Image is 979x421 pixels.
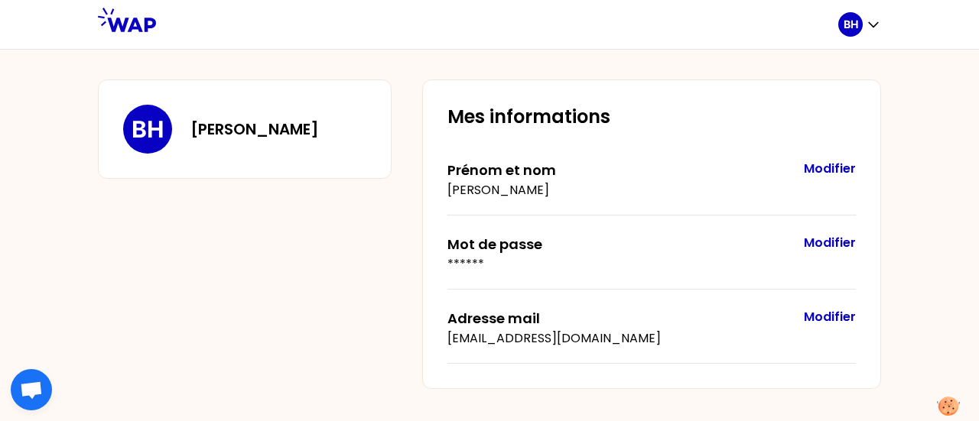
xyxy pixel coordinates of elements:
label: Mot de passe [447,235,542,254]
button: Modifier [804,308,856,326]
p: [EMAIL_ADDRESS][DOMAIN_NAME] [447,329,789,348]
p: [PERSON_NAME] [447,181,789,199]
div: Open chat [11,369,52,410]
button: Modifier [804,160,856,178]
button: BH [838,12,881,37]
label: Adresse mail [447,309,540,328]
label: Prénom et nom [447,160,556,180]
p: BH [132,115,164,143]
h2: Mes informations [447,105,856,129]
p: BH [844,17,858,32]
h3: [PERSON_NAME] [190,118,319,140]
button: Modifier [804,234,856,252]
